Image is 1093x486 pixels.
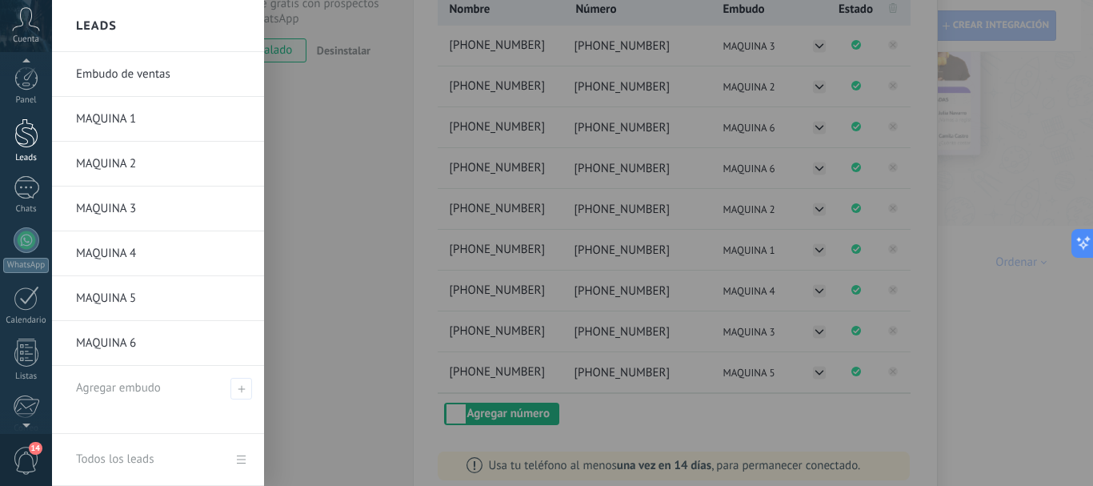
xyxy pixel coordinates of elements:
[3,258,49,273] div: WhatsApp
[76,142,248,187] a: MAQUINA 2
[76,380,161,396] span: Agregar embudo
[76,97,248,142] a: MAQUINA 1
[230,378,252,400] span: Agregar embudo
[3,372,50,382] div: Listas
[3,95,50,106] div: Panel
[52,434,264,486] a: Todos los leads
[76,1,117,51] h2: Leads
[76,321,248,366] a: MAQUINA 6
[76,52,248,97] a: Embudo de ventas
[76,437,154,482] div: Todos los leads
[3,204,50,215] div: Chats
[76,231,248,276] a: MAQUINA 4
[29,442,42,455] span: 14
[3,315,50,326] div: Calendario
[13,34,39,45] span: Cuenta
[76,276,248,321] a: MAQUINA 5
[3,153,50,163] div: Leads
[76,187,248,231] a: MAQUINA 3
